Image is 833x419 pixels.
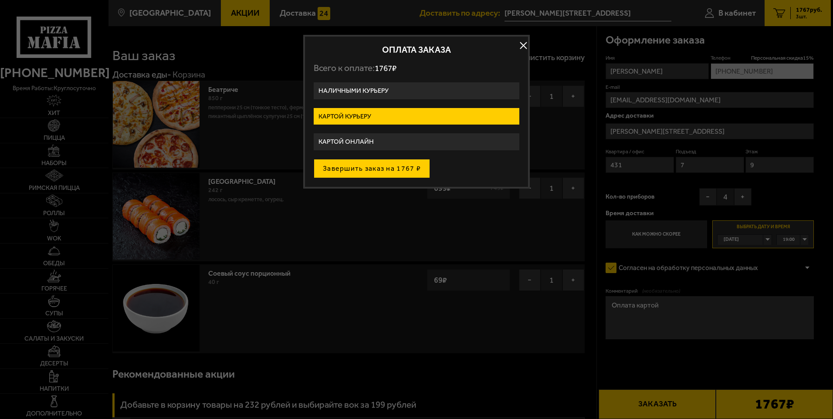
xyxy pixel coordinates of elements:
[314,159,430,178] button: Завершить заказ на 1767 ₽
[314,45,519,54] h2: Оплата заказа
[375,63,396,73] span: 1767 ₽
[314,82,519,99] label: Наличными курьеру
[314,63,519,74] p: Всего к оплате:
[314,133,519,150] label: Картой онлайн
[314,108,519,125] label: Картой курьеру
